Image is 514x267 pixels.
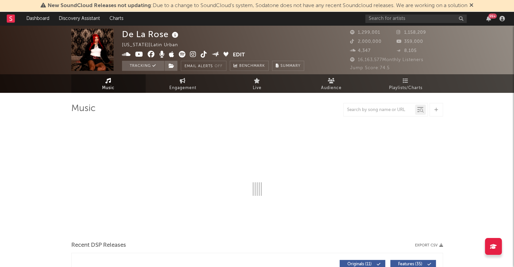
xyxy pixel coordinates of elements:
div: [US_STATE] | Latin Urban [122,41,186,49]
span: 4,347 [350,49,371,53]
input: Search for artists [365,15,467,23]
em: Off [215,64,223,68]
button: Edit [233,51,245,59]
button: Email AlertsOff [181,61,226,71]
span: Jump Score: 74.5 [350,66,390,70]
a: Engagement [146,74,220,93]
a: Audience [294,74,369,93]
span: 16,163,577 Monthly Listeners [350,58,423,62]
a: Playlists/Charts [369,74,443,93]
span: 1,158,209 [396,30,426,35]
a: Charts [105,12,128,25]
a: Discovery Assistant [54,12,105,25]
span: : Due to a change to SoundCloud's system, Sodatone does not have any recent Soundcloud releases. ... [48,3,467,8]
span: Live [253,84,262,92]
span: Dismiss [469,3,473,8]
a: Benchmark [230,61,269,71]
span: Originals ( 11 ) [344,262,375,266]
span: 8,105 [396,49,417,53]
span: Music [102,84,115,92]
input: Search by song name or URL [344,107,415,113]
button: Tracking [122,61,164,71]
span: Audience [321,84,342,92]
button: Summary [272,61,304,71]
span: New SoundCloud Releases not updating [48,3,151,8]
button: Export CSV [415,243,443,247]
span: 2,000,000 [350,39,382,44]
a: Dashboard [22,12,54,25]
span: Playlists/Charts [389,84,422,92]
span: 359,000 [396,39,423,44]
div: 99 + [488,14,497,19]
span: Recent DSP Releases [71,241,126,249]
span: Summary [280,64,300,68]
a: Music [71,74,146,93]
div: De La Rose [122,29,180,40]
span: 1,299,001 [350,30,380,35]
button: 99+ [486,16,491,21]
span: Engagement [169,84,196,92]
span: Features ( 35 ) [395,262,426,266]
a: Live [220,74,294,93]
span: Benchmark [239,62,265,70]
